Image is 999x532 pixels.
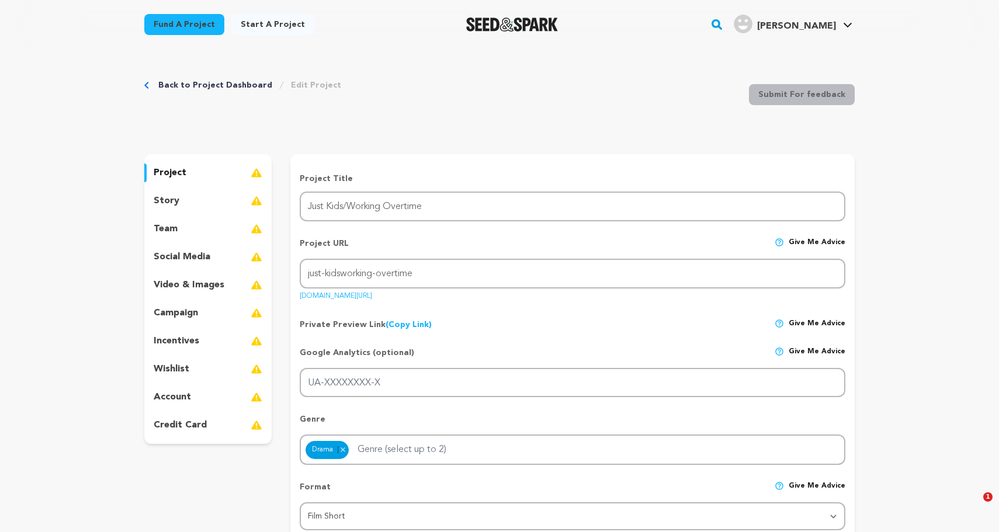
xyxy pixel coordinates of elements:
[300,368,845,398] input: UA-XXXXXXXX-X
[731,12,855,33] a: Hudson L.'s Profile
[154,390,191,404] p: account
[251,306,262,320] img: warning-full.svg
[300,173,845,185] p: Project Title
[231,14,314,35] a: Start a project
[154,362,189,376] p: wishlist
[158,79,272,91] a: Back to Project Dashboard
[144,79,341,91] div: Breadcrumb
[251,194,262,208] img: warning-full.svg
[144,304,272,322] button: campaign
[386,321,432,329] a: (Copy Link)
[300,347,414,368] p: Google Analytics (optional)
[351,438,471,457] input: Genre (select up to 2)
[789,347,845,368] span: Give me advice
[300,481,331,502] p: Format
[983,492,993,502] span: 1
[144,276,272,294] button: video & images
[251,222,262,236] img: warning-full.svg
[251,334,262,348] img: warning-full.svg
[251,418,262,432] img: warning-full.svg
[306,441,349,460] div: Drama
[300,413,845,434] p: Genre
[251,362,262,376] img: warning-full.svg
[775,481,784,491] img: help-circle.svg
[144,164,272,182] button: project
[959,492,987,520] iframe: Intercom live chat
[251,278,262,292] img: warning-full.svg
[251,166,262,180] img: warning-full.svg
[775,238,784,247] img: help-circle.svg
[734,15,752,33] img: user.png
[144,14,224,35] a: Fund a project
[154,418,207,432] p: credit card
[154,166,186,180] p: project
[154,250,210,264] p: social media
[775,319,784,328] img: help-circle.svg
[734,15,836,33] div: Hudson L.'s Profile
[144,248,272,266] button: social media
[789,481,845,502] span: Give me advice
[154,334,199,348] p: incentives
[757,22,836,31] span: [PERSON_NAME]
[144,388,272,406] button: account
[749,84,855,105] button: Submit For feedback
[466,18,558,32] a: Seed&Spark Homepage
[789,319,845,331] span: Give me advice
[300,192,845,221] input: Project Name
[291,79,341,91] a: Edit Project
[466,18,558,32] img: Seed&Spark Logo Dark Mode
[144,192,272,210] button: story
[300,319,432,331] p: Private Preview Link
[251,250,262,264] img: warning-full.svg
[775,347,784,356] img: help-circle.svg
[789,238,845,259] span: Give me advice
[154,194,179,208] p: story
[154,278,224,292] p: video & images
[338,446,348,453] button: Remove item: 8
[300,288,372,300] a: [DOMAIN_NAME][URL]
[300,238,349,259] p: Project URL
[144,220,272,238] button: team
[144,416,272,434] button: credit card
[154,306,198,320] p: campaign
[300,259,845,288] input: Project URL
[144,360,272,378] button: wishlist
[251,390,262,404] img: warning-full.svg
[731,12,855,37] span: Hudson L.'s Profile
[154,222,178,236] p: team
[144,332,272,350] button: incentives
